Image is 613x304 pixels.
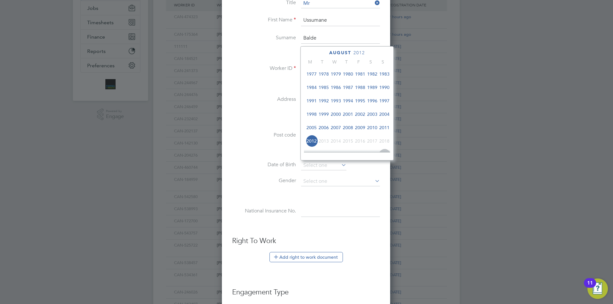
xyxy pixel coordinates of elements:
label: Gender [232,177,296,184]
span: 2016 [354,135,366,147]
span: S [365,59,377,65]
span: F [352,59,365,65]
span: 1982 [366,68,378,80]
span: 2012 [353,50,365,56]
span: T [340,59,352,65]
input: Select one [301,177,380,186]
span: 1978 [318,68,330,80]
span: 1981 [354,68,366,80]
span: 2021 [330,149,342,161]
span: 2000 [330,108,342,120]
span: 2023 [354,149,366,161]
label: Post code [232,132,296,138]
span: 1993 [330,95,342,107]
span: 2013 [318,135,330,147]
span: 1987 [342,81,354,93]
label: Worker ID [232,65,296,72]
span: 2018 [378,135,390,147]
span: S [377,59,389,65]
span: 2008 [342,122,354,134]
span: 1990 [378,81,390,93]
button: Open Resource Center, 11 new notifications [587,278,608,299]
span: 2014 [330,135,342,147]
span: M [304,59,316,65]
span: 1998 [306,108,318,120]
h3: Right To Work [232,236,380,246]
span: 2019 [306,149,318,161]
span: August [329,50,351,56]
span: 2002 [354,108,366,120]
span: 1980 [342,68,354,80]
button: Add right to work document [269,252,343,262]
span: W [328,59,340,65]
input: Select one [301,161,346,170]
label: National Insurance No. [232,208,296,214]
label: Date of Birth [232,161,296,168]
span: 1988 [354,81,366,93]
span: 2020 [318,149,330,161]
span: 2010 [366,122,378,134]
span: 2012 [306,135,318,147]
span: T [316,59,328,65]
span: 2005 [306,122,318,134]
span: 2017 [366,135,378,147]
span: 2009 [354,122,366,134]
span: 1999 [318,108,330,120]
div: 11 [587,283,593,291]
span: 2007 [330,122,342,134]
span: 2025 [378,149,390,161]
span: 2011 [378,122,390,134]
label: First Name [232,17,296,23]
span: 1997 [378,95,390,107]
span: 1984 [306,81,318,93]
span: 2003 [366,108,378,120]
span: 2022 [342,149,354,161]
span: 1991 [306,95,318,107]
span: 1996 [366,95,378,107]
span: 1995 [354,95,366,107]
span: 1979 [330,68,342,80]
label: Surname [232,34,296,41]
h3: Engagement Type [232,281,380,297]
span: 1989 [366,81,378,93]
span: 2024 [366,149,378,161]
span: 1983 [378,68,390,80]
span: 2015 [342,135,354,147]
span: 1985 [318,81,330,93]
span: 1994 [342,95,354,107]
span: 1977 [306,68,318,80]
span: 1986 [330,81,342,93]
span: 2004 [378,108,390,120]
label: Address [232,96,296,103]
span: 2001 [342,108,354,120]
span: 2006 [318,122,330,134]
span: 1992 [318,95,330,107]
